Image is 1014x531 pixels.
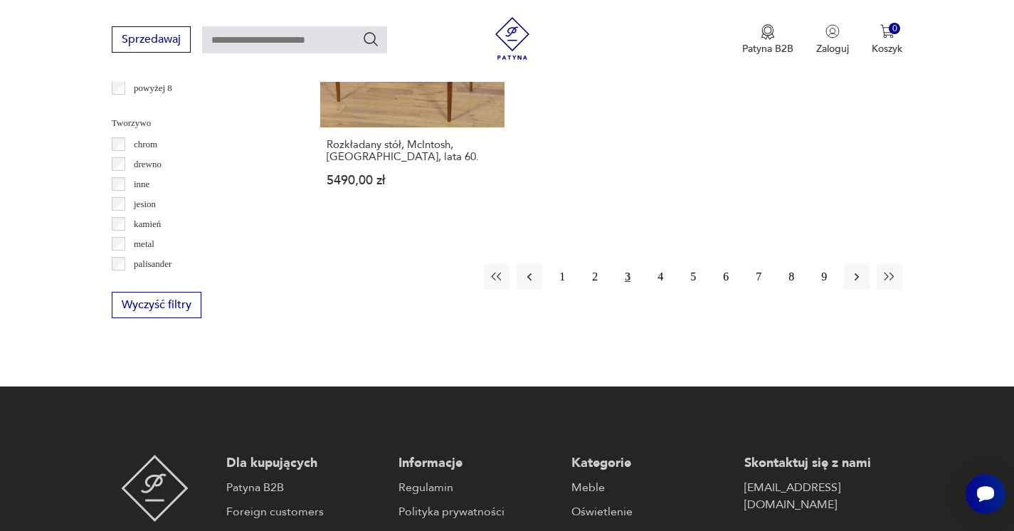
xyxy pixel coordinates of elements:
button: Zaloguj [816,24,849,56]
p: Informacje [398,455,557,472]
p: Patyna B2B [742,42,793,56]
p: chrom [134,137,157,152]
iframe: Smartsupp widget button [966,474,1005,514]
p: inne [134,177,149,192]
a: Polityka prywatności [398,503,557,520]
img: Patyna - sklep z meblami i dekoracjami vintage [491,17,534,60]
img: Patyna - sklep z meblami i dekoracjami vintage [121,455,189,522]
button: Szukaj [362,31,379,48]
p: Dla kupujących [226,455,385,472]
p: Skontaktuj się z nami [744,455,903,472]
button: 6 [713,264,739,290]
p: Kategorie [571,455,730,472]
img: Ikonka użytkownika [825,24,840,38]
a: Sprzedawaj [112,36,191,46]
a: [EMAIL_ADDRESS][DOMAIN_NAME] [744,479,903,513]
button: Wyczyść filtry [112,292,201,318]
img: Ikona koszyka [880,24,894,38]
p: sklejka [134,276,160,292]
p: Koszyk [872,42,902,56]
img: Ikona medalu [761,24,775,40]
a: Foreign customers [226,503,385,520]
p: drewno [134,157,162,172]
button: 9 [811,264,837,290]
button: 4 [648,264,673,290]
button: 1 [549,264,575,290]
button: 8 [778,264,804,290]
p: metal [134,236,154,252]
button: 2 [582,264,608,290]
a: Patyna B2B [226,479,385,496]
button: 5 [680,264,706,290]
p: palisander [134,256,171,272]
button: 3 [615,264,640,290]
a: Meble [571,479,730,496]
p: Tworzywo [112,115,286,131]
p: Zaloguj [816,42,849,56]
a: Ikona medaluPatyna B2B [742,24,793,56]
p: jesion [134,196,156,212]
button: Patyna B2B [742,24,793,56]
div: 0 [889,23,901,35]
p: kamień [134,216,161,232]
p: 5490,00 zł [327,174,499,186]
button: Sprzedawaj [112,26,191,53]
button: 7 [746,264,771,290]
button: 0Koszyk [872,24,902,56]
h3: Rozkładany stół, McIntosh, [GEOGRAPHIC_DATA], lata 60. [327,139,499,163]
p: powyżej 8 [134,80,172,96]
a: Regulamin [398,479,557,496]
a: Oświetlenie [571,503,730,520]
